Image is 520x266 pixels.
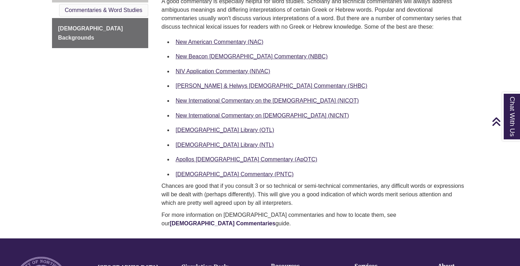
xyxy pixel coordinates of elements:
p: For more information on [DEMOGRAPHIC_DATA] commentaries and how to locate them, see our guide. [162,211,466,228]
a: Commentaries & Word Studies [65,7,142,13]
p: Chances are good that if you consult 3 or so technical or semi-technical commentaries, any diffic... [162,182,466,207]
a: Apollos [DEMOGRAPHIC_DATA] Commentary (ApOTC) [176,156,317,162]
span: [DEMOGRAPHIC_DATA] Backgrounds [58,25,123,41]
a: [DEMOGRAPHIC_DATA] Commentaries [170,220,276,226]
a: [PERSON_NAME] & Helwys [DEMOGRAPHIC_DATA] Commentary (SHBC) [176,83,368,89]
a: New International Commentary on [DEMOGRAPHIC_DATA] (NICNT) [176,112,349,118]
a: NIV Application Commentary (NIVAC) [176,68,270,74]
a: Back to Top [492,117,518,126]
a: New Beacon [DEMOGRAPHIC_DATA] Commentary (NBBC) [176,53,328,59]
a: [DEMOGRAPHIC_DATA] Library (NTL) [176,142,274,148]
a: New American Commentary (NAC) [176,39,264,45]
a: New International Commentary on the [DEMOGRAPHIC_DATA] (NICOT) [176,98,359,104]
a: [DEMOGRAPHIC_DATA] Commentary (PNTC) [176,171,294,177]
a: [DEMOGRAPHIC_DATA] Backgrounds [52,18,148,48]
a: [DEMOGRAPHIC_DATA] Library (OTL) [176,127,275,133]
